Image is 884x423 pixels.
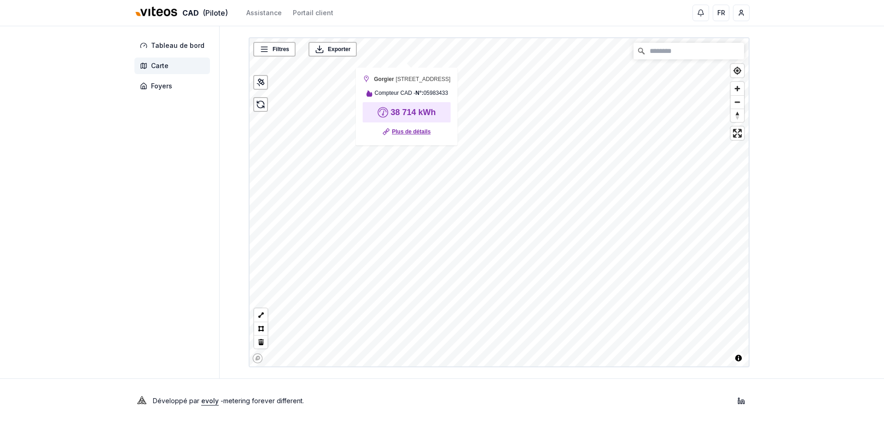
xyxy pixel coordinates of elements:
a: Carte [134,58,214,74]
a: Assistance [246,8,282,17]
p: Développé par - metering forever different . [153,394,304,407]
span: Foyers [151,81,172,91]
input: Chercher [634,43,744,59]
span: Zoom out [731,96,744,109]
span: CAD [182,7,199,18]
button: Delete [254,335,268,348]
a: Foyers [134,78,214,94]
a: Portail client [293,8,333,17]
img: Evoly Logo [134,394,149,408]
a: Plus de détails [392,127,430,136]
a: CAD(Pilote) [134,3,228,23]
button: Zoom in [731,82,744,95]
button: Zoom out [731,95,744,109]
a: Tableau de bord [134,37,214,54]
span: Compteur CAD - 05983433 [375,88,448,98]
button: Polygon tool (p) [254,322,268,335]
button: Toggle attribution [733,353,744,364]
a: evoly [201,397,219,405]
span: (Pilote) [203,7,228,18]
span: Exporter [328,45,350,54]
canvas: Map [250,38,750,368]
strong: Gorgier [374,75,394,84]
strong: 38 714 kWh [390,108,436,117]
button: FR [713,5,729,21]
span: Carte [151,61,169,70]
button: Enter fullscreen [731,127,744,140]
button: LineString tool (l) [254,308,268,322]
a: Mapbox homepage [252,353,263,364]
span: Tableau de bord [151,41,204,50]
strong: N°: [415,90,423,96]
span: FR [717,8,725,17]
button: Find my location [731,64,744,77]
span: Filtres [273,45,289,54]
img: Viteos - CAD Logo [134,1,179,23]
button: Reset bearing to north [731,109,744,122]
div: [STREET_ADDRESS] [363,75,451,84]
